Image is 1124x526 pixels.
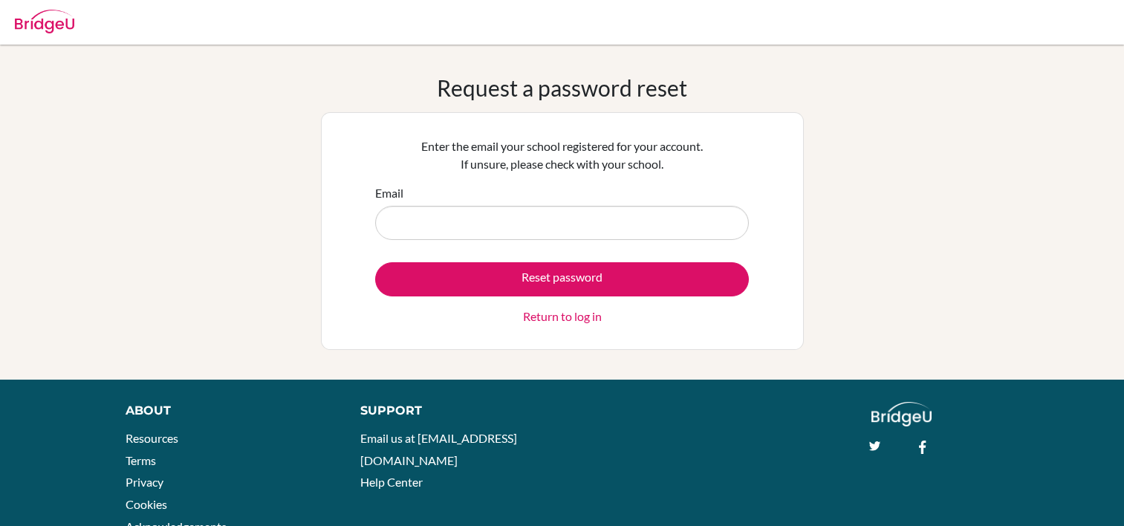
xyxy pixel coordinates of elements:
button: Reset password [375,262,749,296]
a: Resources [126,431,178,445]
a: Help Center [360,475,423,489]
div: About [126,402,327,420]
a: Return to log in [523,308,602,325]
div: Support [360,402,547,420]
img: Bridge-U [15,10,74,33]
h1: Request a password reset [437,74,687,101]
a: Email us at [EMAIL_ADDRESS][DOMAIN_NAME] [360,431,517,467]
a: Cookies [126,497,167,511]
img: logo_white@2x-f4f0deed5e89b7ecb1c2cc34c3e3d731f90f0f143d5ea2071677605dd97b5244.png [871,402,932,426]
p: Enter the email your school registered for your account. If unsure, please check with your school. [375,137,749,173]
a: Terms [126,453,156,467]
a: Privacy [126,475,163,489]
label: Email [375,184,403,202]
